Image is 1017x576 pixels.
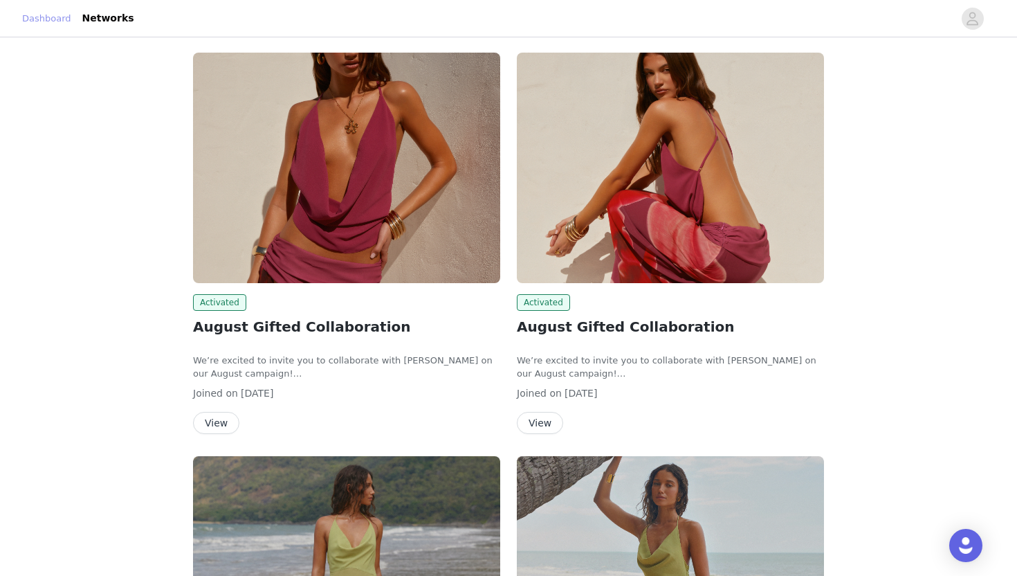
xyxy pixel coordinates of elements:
p: We’re excited to invite you to collaborate with [PERSON_NAME] on our August campaign! [517,354,824,381]
a: View [193,418,239,429]
p: We’re excited to invite you to collaborate with [PERSON_NAME] on our August campaign! [193,354,500,381]
img: Peppermayo CA [517,53,824,283]
a: Networks [74,3,143,34]
div: Open Intercom Messenger [949,529,982,562]
button: View [517,412,563,434]
div: avatar [966,8,979,30]
a: Dashboard [22,12,71,26]
span: Activated [517,294,570,311]
span: Activated [193,294,246,311]
a: View [517,418,563,429]
span: [DATE] [565,388,597,399]
img: Peppermayo CA [193,53,500,283]
h2: August Gifted Collaboration [193,316,500,337]
h2: August Gifted Collaboration [517,316,824,337]
span: Joined on [193,388,238,399]
span: Joined on [517,388,562,399]
button: View [193,412,239,434]
span: [DATE] [241,388,273,399]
